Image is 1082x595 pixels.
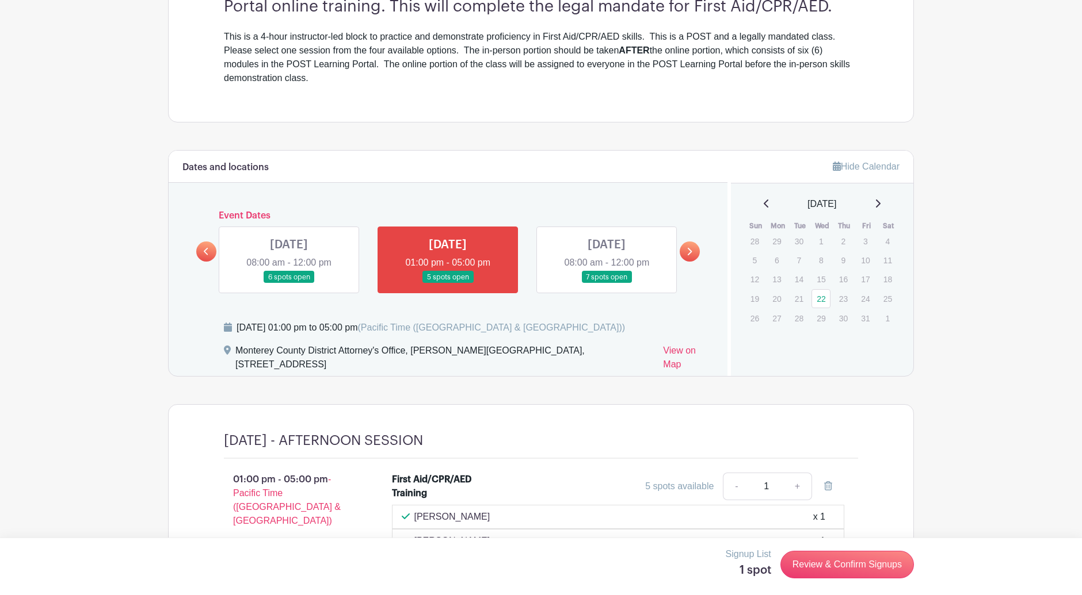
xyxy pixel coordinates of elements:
[856,290,875,308] p: 24
[813,534,825,548] div: x 1
[726,563,771,577] h5: 1 spot
[224,30,858,85] div: This is a 4-hour instructor-led block to practice and demonstrate proficiency in First Aid/CPR/AE...
[811,251,830,269] p: 8
[878,290,897,308] p: 25
[767,220,789,232] th: Mon
[723,473,749,500] a: -
[811,289,830,308] a: 22
[834,270,853,288] p: 16
[878,251,897,269] p: 11
[856,309,875,327] p: 31
[790,232,809,250] p: 30
[392,473,492,500] div: First Aid/CPR/AED Training
[811,270,830,288] p: 15
[807,197,836,211] span: [DATE]
[780,551,914,578] a: Review & Confirm Signups
[878,309,897,327] p: 1
[811,309,830,327] p: 29
[790,251,809,269] p: 7
[833,162,900,171] a: Hide Calendar
[855,220,878,232] th: Fri
[767,270,786,288] p: 13
[414,510,490,524] p: [PERSON_NAME]
[878,232,897,250] p: 4
[811,220,833,232] th: Wed
[767,309,786,327] p: 27
[745,220,767,232] th: Sun
[216,210,680,221] h6: Event Dates
[663,344,713,376] a: View on Map
[790,290,809,308] p: 21
[834,232,853,250] p: 2
[811,232,830,250] p: 1
[235,344,654,376] div: Monterey County District Attorney's Office, [PERSON_NAME][GEOGRAPHIC_DATA], [STREET_ADDRESS]
[767,232,786,250] p: 29
[745,232,764,250] p: 28
[833,220,856,232] th: Thu
[745,270,764,288] p: 12
[834,309,853,327] p: 30
[767,290,786,308] p: 20
[745,309,764,327] p: 26
[790,309,809,327] p: 28
[237,321,625,335] div: [DATE] 01:00 pm to 05:00 pm
[205,468,374,532] p: 01:00 pm - 05:00 pm
[726,547,771,561] p: Signup List
[878,270,897,288] p: 18
[856,270,875,288] p: 17
[856,251,875,269] p: 10
[783,473,812,500] a: +
[745,290,764,308] p: 19
[878,220,900,232] th: Sat
[834,290,853,308] p: 23
[414,534,490,548] p: [PERSON_NAME]
[619,45,649,55] strong: AFTER
[767,251,786,269] p: 6
[813,510,825,524] div: x 1
[182,162,269,173] h6: Dates and locations
[224,432,423,449] h4: [DATE] - AFTERNOON SESSION
[645,479,714,493] div: 5 spots available
[856,232,875,250] p: 3
[789,220,811,232] th: Tue
[745,251,764,269] p: 5
[834,251,853,269] p: 9
[357,323,625,332] span: (Pacific Time ([GEOGRAPHIC_DATA] & [GEOGRAPHIC_DATA]))
[790,270,809,288] p: 14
